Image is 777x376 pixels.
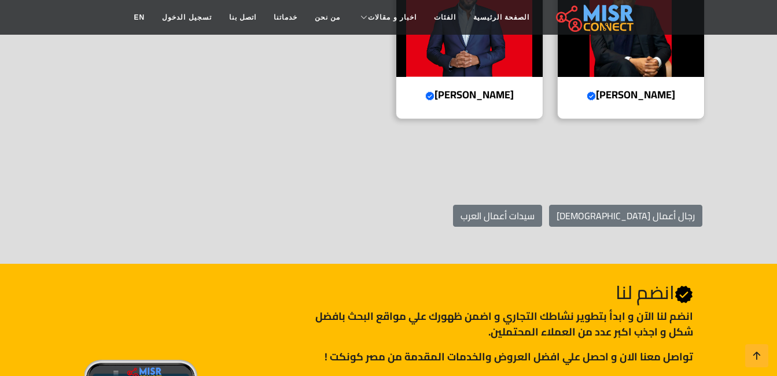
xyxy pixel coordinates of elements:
svg: Verified account [425,91,434,101]
h2: انضم لنا [292,281,693,304]
h4: [PERSON_NAME] [566,89,695,101]
a: سيدات أعمال العرب [453,205,542,227]
a: رجال أعمال [DEMOGRAPHIC_DATA] [549,205,702,227]
a: EN [126,6,154,28]
a: تسجيل الدخول [153,6,220,28]
a: من نحن [306,6,349,28]
p: تواصل معنا الان و احصل علي افضل العروض والخدمات المقدمة من مصر كونكت ! [292,349,693,364]
a: اتصل بنا [220,6,265,28]
h4: [PERSON_NAME] [405,89,534,101]
img: main.misr_connect [556,3,634,32]
a: الصفحة الرئيسية [465,6,538,28]
p: انضم لنا اﻵن و ابدأ بتطوير نشاطك التجاري و اضمن ظهورك علي مواقع البحث بافضل شكل و اجذب اكبر عدد م... [292,308,693,340]
a: اخبار و مقالات [349,6,425,28]
svg: Verified account [587,91,596,101]
span: اخبار و مقالات [368,12,417,23]
svg: Verified account [675,285,693,304]
a: خدماتنا [265,6,306,28]
a: الفئات [425,6,465,28]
